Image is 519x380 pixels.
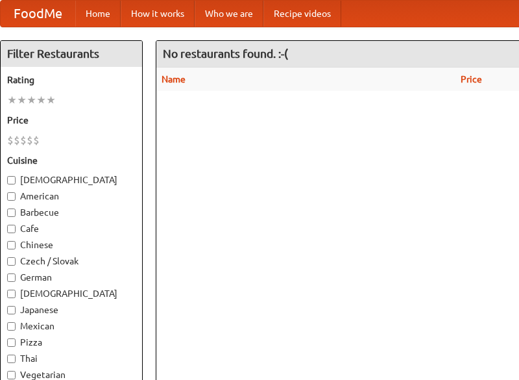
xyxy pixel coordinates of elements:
label: Pizza [7,336,136,349]
input: Vegetarian [7,371,16,379]
input: Barbecue [7,209,16,217]
li: $ [20,133,27,147]
a: Home [75,1,121,27]
label: American [7,190,136,203]
input: American [7,192,16,201]
li: ★ [46,93,56,107]
label: Japanese [7,303,136,316]
input: Japanese [7,306,16,314]
input: Czech / Slovak [7,257,16,266]
a: FoodMe [1,1,75,27]
input: [DEMOGRAPHIC_DATA] [7,176,16,184]
ng-pluralize: No restaurants found. :-( [163,47,288,60]
input: Mexican [7,322,16,331]
label: Thai [7,352,136,365]
label: [DEMOGRAPHIC_DATA] [7,173,136,186]
label: Mexican [7,320,136,333]
li: ★ [17,93,27,107]
label: German [7,271,136,284]
li: ★ [27,93,36,107]
a: Price [461,74,482,84]
label: Chinese [7,238,136,251]
li: ★ [7,93,17,107]
input: Chinese [7,241,16,249]
h5: Cuisine [7,154,136,167]
h5: Rating [7,73,136,86]
input: Thai [7,355,16,363]
label: Czech / Slovak [7,255,136,268]
a: Who we are [195,1,263,27]
input: Pizza [7,338,16,347]
a: How it works [121,1,195,27]
li: $ [7,133,14,147]
input: [DEMOGRAPHIC_DATA] [7,290,16,298]
h5: Price [7,114,136,127]
li: $ [33,133,40,147]
h4: Filter Restaurants [1,41,142,67]
input: Cafe [7,225,16,233]
label: [DEMOGRAPHIC_DATA] [7,287,136,300]
a: Recipe videos [263,1,341,27]
li: $ [14,133,20,147]
label: Cafe [7,222,136,235]
li: $ [27,133,33,147]
label: Barbecue [7,206,136,219]
a: Name [162,74,186,84]
li: ★ [36,93,46,107]
input: German [7,273,16,282]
